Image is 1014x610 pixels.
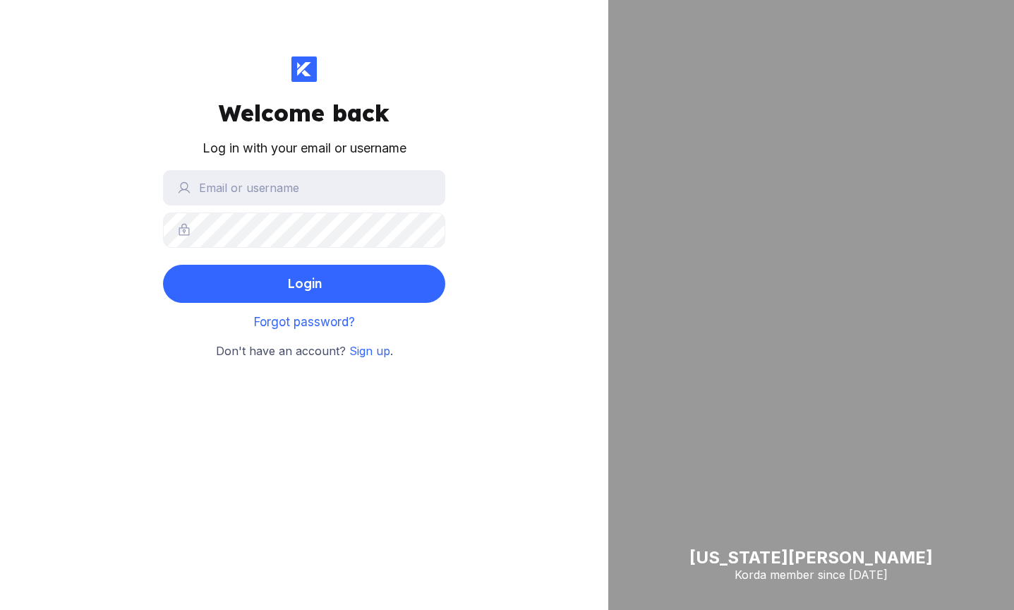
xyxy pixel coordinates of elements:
div: [US_STATE][PERSON_NAME] [689,547,933,568]
input: Email or username [163,170,445,205]
a: Forgot password? [254,315,355,329]
div: Korda member since [DATE] [689,568,933,582]
div: Welcome back [219,99,390,127]
div: Log in with your email or username [203,138,406,159]
small: Don't have an account? . [216,342,393,361]
div: Login [287,270,322,298]
a: Sign up [349,344,390,358]
button: Login [163,265,445,303]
